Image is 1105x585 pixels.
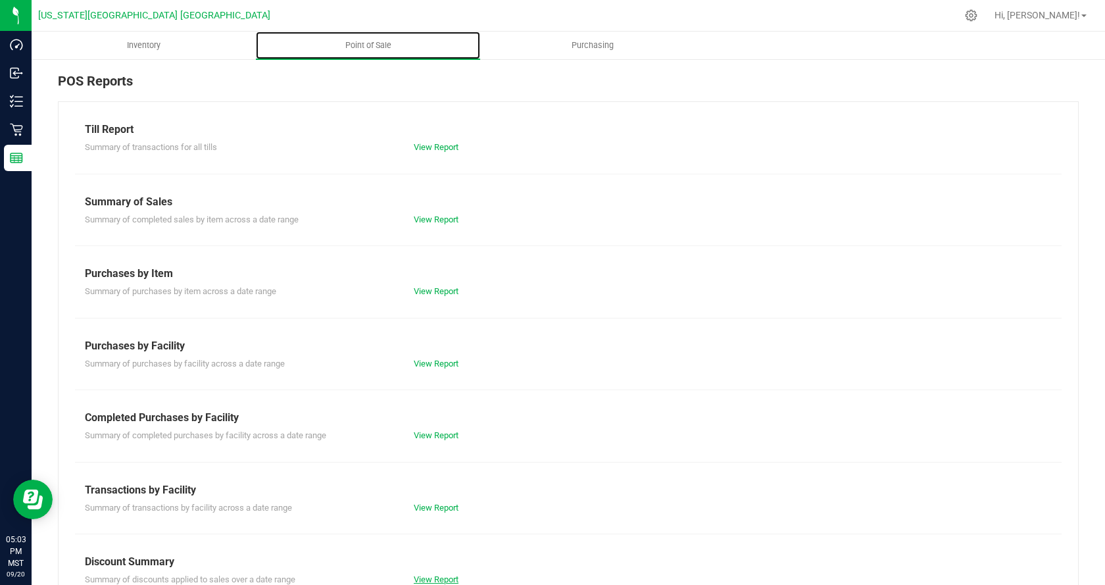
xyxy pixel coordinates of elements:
[414,142,458,152] a: View Report
[85,482,1052,498] div: Transactions by Facility
[85,359,285,369] span: Summary of purchases by facility across a date range
[414,430,458,440] a: View Report
[85,266,1052,282] div: Purchases by Item
[414,503,458,513] a: View Report
[256,32,480,59] a: Point of Sale
[85,554,1052,570] div: Discount Summary
[963,9,979,22] div: Manage settings
[85,286,276,296] span: Summary of purchases by item across a date range
[85,410,1052,426] div: Completed Purchases by Facility
[10,151,23,165] inline-svg: Reports
[10,38,23,51] inline-svg: Dashboard
[994,10,1080,20] span: Hi, [PERSON_NAME]!
[414,215,458,224] a: View Report
[480,32,704,59] a: Purchasing
[414,286,458,296] a: View Report
[13,480,53,519] iframe: Resource center
[414,574,458,584] a: View Report
[554,39,631,51] span: Purchasing
[109,39,178,51] span: Inventory
[10,123,23,136] inline-svg: Retail
[6,534,26,569] p: 05:03 PM MST
[10,95,23,108] inline-svg: Inventory
[414,359,458,369] a: View Report
[328,39,409,51] span: Point of Sale
[85,503,292,513] span: Summary of transactions by facility across a date range
[85,194,1052,210] div: Summary of Sales
[85,338,1052,354] div: Purchases by Facility
[10,66,23,80] inline-svg: Inbound
[85,122,1052,138] div: Till Report
[85,142,217,152] span: Summary of transactions for all tills
[32,32,256,59] a: Inventory
[85,430,326,440] span: Summary of completed purchases by facility across a date range
[6,569,26,579] p: 09/20
[58,71,1079,101] div: POS Reports
[85,574,295,584] span: Summary of discounts applied to sales over a date range
[38,10,270,21] span: [US_STATE][GEOGRAPHIC_DATA] [GEOGRAPHIC_DATA]
[85,215,299,224] span: Summary of completed sales by item across a date range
